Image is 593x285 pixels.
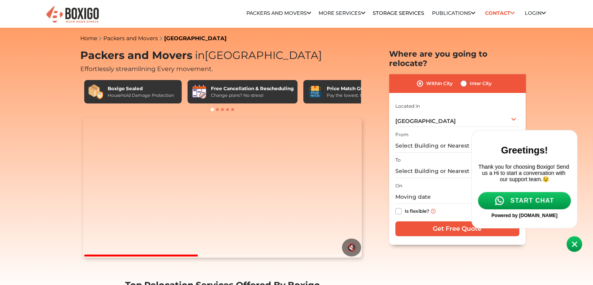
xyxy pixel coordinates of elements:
[80,49,365,62] h1: Packers and Movers
[327,85,386,92] div: Price Match Guarantee
[432,10,475,16] a: Publications
[9,65,103,83] a: START CHAT
[211,85,294,92] div: Free Cancellation & Rescheduling
[395,221,519,236] input: Get Free Quote
[395,118,456,125] span: [GEOGRAPHIC_DATA]
[108,92,174,99] div: Household Damage Protection
[373,10,424,16] a: Storage Services
[483,7,517,19] a: Contact
[88,84,104,100] img: Boxigo Sealed
[195,49,205,62] span: in
[9,37,103,55] p: Thank you for choosing Boxigo! Send us a Hi to start a conversation with our support team.😉
[103,13,109,19] img: close.svg
[395,103,420,110] label: Located in
[395,139,519,153] input: Select Building or Nearest Landmark
[395,182,402,189] label: On
[9,18,103,29] h2: Greetings!
[211,92,294,99] div: Change plans? No stress!
[83,118,362,258] video: Your browser does not support the video tag.
[80,35,97,42] a: Home
[342,239,361,256] button: 🔇
[191,84,207,100] img: Free Cancellation & Rescheduling
[307,84,323,100] img: Price Match Guarantee
[192,49,322,62] span: [GEOGRAPHIC_DATA]
[327,92,386,99] div: Pay the lowest. Guaranteed!
[27,69,36,78] img: whatsapp-icon.svg
[246,10,311,16] a: Packers and Movers
[426,79,453,88] label: Within City
[45,5,100,24] img: Boxigo
[389,49,526,68] h2: Where are you going to relocate?
[42,70,86,77] span: START CHAT
[395,131,409,138] label: From
[51,86,89,91] a: [DOMAIN_NAME]
[23,86,49,91] span: Powered by
[395,157,401,164] label: To
[103,35,158,42] a: Packers and Movers
[525,10,546,16] a: Login
[108,85,174,92] div: Boxigo Sealed
[395,164,519,178] input: Select Building or Nearest Landmark
[164,35,227,42] a: [GEOGRAPHIC_DATA]
[80,65,213,73] span: Effortlessly streamlining Every movement.
[395,190,519,204] input: Moving date
[431,209,435,214] img: info
[319,10,365,16] a: More services
[405,207,429,215] label: Is flexible?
